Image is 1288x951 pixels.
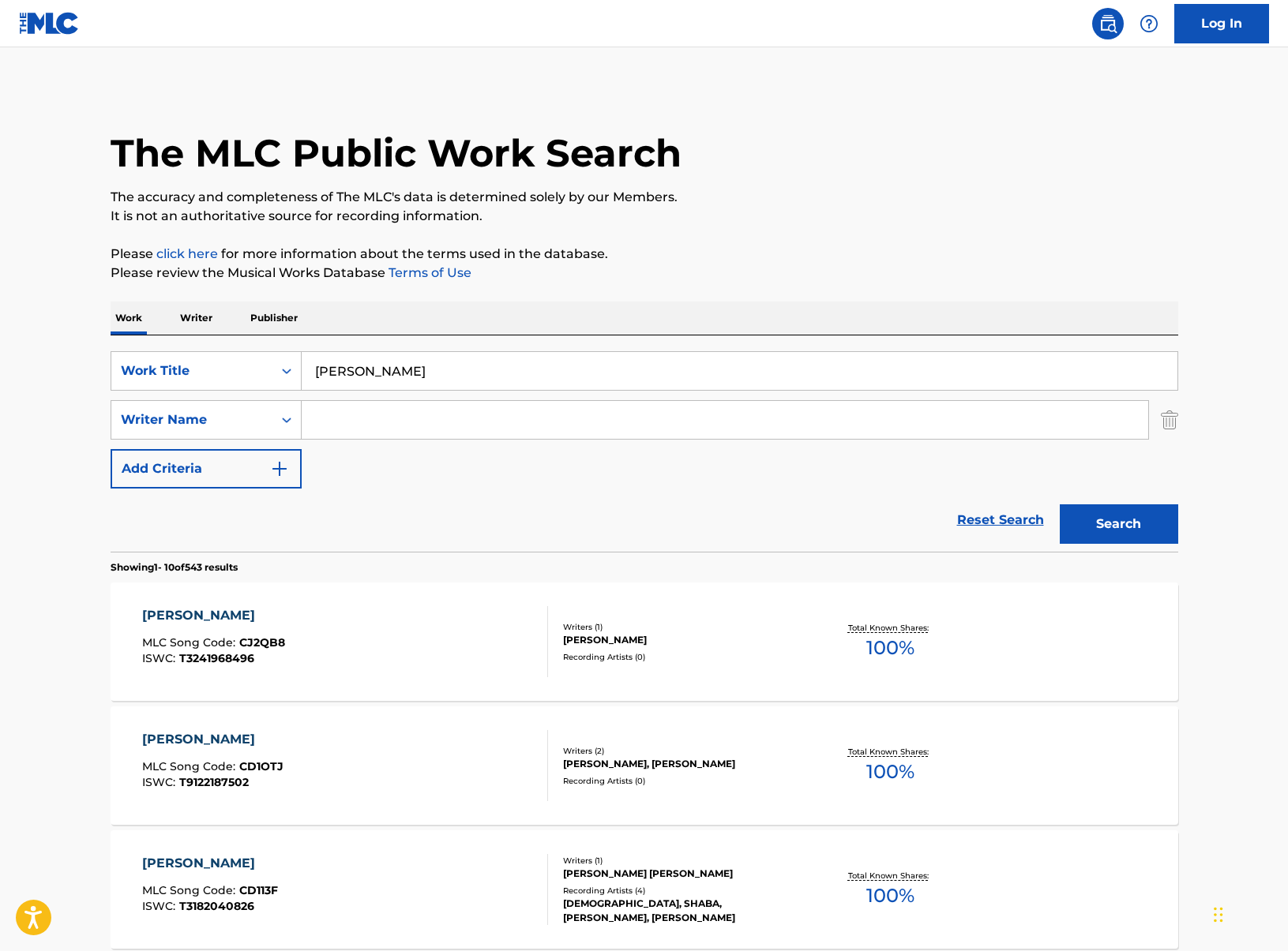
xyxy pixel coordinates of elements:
[563,633,802,647] div: [PERSON_NAME]
[121,361,263,380] div: Work Title
[1060,504,1178,544] button: Search
[111,188,1178,207] p: The accuracy and completeness of The MLC's data is determined solely by our Members.
[111,245,1178,264] p: Please for more information about the terms used in the database.
[111,301,147,335] p: Work
[111,129,682,177] h1: The MLC Public Work Search
[179,899,254,913] span: T3182040826
[111,207,1178,226] p: It is not an authoritative source for recording information.
[1133,8,1165,39] div: Help
[563,867,802,881] div: [PERSON_NAME] [PERSON_NAME]
[866,882,914,910] span: 100 %
[1214,891,1223,938] div: Drag
[142,635,239,650] span: MLC Song Code :
[111,449,302,489] button: Add Criteria
[1140,14,1158,33] img: help
[142,759,239,773] span: MLC Song Code :
[142,730,284,749] div: [PERSON_NAME]
[239,759,284,773] span: CD1OTJ
[563,897,802,925] div: [DEMOGRAPHIC_DATA], SHABA, [PERSON_NAME], [PERSON_NAME]
[111,582,1178,701] a: [PERSON_NAME]MLC Song Code:CJ2QB8ISWC:T3241968496Writers (1)[PERSON_NAME]Recording Artists (0)Tot...
[111,830,1178,949] a: [PERSON_NAME]MLC Song Code:CD113FISWC:T3182040826Writers (1)[PERSON_NAME] [PERSON_NAME]Recording ...
[175,301,217,335] p: Writer
[239,883,278,897] span: CD113F
[19,12,80,35] img: MLC Logo
[142,606,285,625] div: [PERSON_NAME]
[1161,400,1178,440] img: Delete Criterion
[179,775,249,789] span: T9122187502
[179,651,254,665] span: T3241968496
[1098,14,1117,33] img: search
[385,265,471,280] a: Terms of Use
[563,621,802,633] div: Writers ( 1 )
[156,246,218,261] a: click here
[1174,4,1269,43] a: Log In
[848,746,933,758] p: Total Known Shares:
[563,775,802,787] div: Recording Artists ( 0 )
[1092,8,1124,39] a: Public Search
[111,351,1178,552] form: Search Form
[111,264,1178,283] p: Please review the Musical Works Database
[142,854,278,873] div: [PERSON_NAME]
[563,745,802,757] div: Writers ( 2 )
[949,503,1052,537] a: Reset Search
[111,560,238,575] p: Showing 1 - 10 of 543 results
[270,459,289,478] img: 9d2ae6d4665cec9f34b9.svg
[246,301,302,335] p: Publisher
[848,870,933,882] p: Total Known Shares:
[866,634,914,662] span: 100 %
[848,622,933,634] p: Total Known Shares:
[563,651,802,663] div: Recording Artists ( 0 )
[111,706,1178,825] a: [PERSON_NAME]MLC Song Code:CD1OTJISWC:T9122187502Writers (2)[PERSON_NAME], [PERSON_NAME]Recording...
[142,899,179,913] span: ISWC :
[142,775,179,789] span: ISWC :
[121,410,263,429] div: Writer Name
[563,757,802,771] div: [PERSON_NAME], [PERSON_NAME]
[866,758,914,786] span: 100 %
[239,635,285,650] span: CJ2QB8
[563,885,802,897] div: Recording Artists ( 4 )
[142,651,179,665] span: ISWC :
[142,883,239,897] span: MLC Song Code :
[1209,875,1288,951] iframe: Chat Widget
[563,855,802,867] div: Writers ( 1 )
